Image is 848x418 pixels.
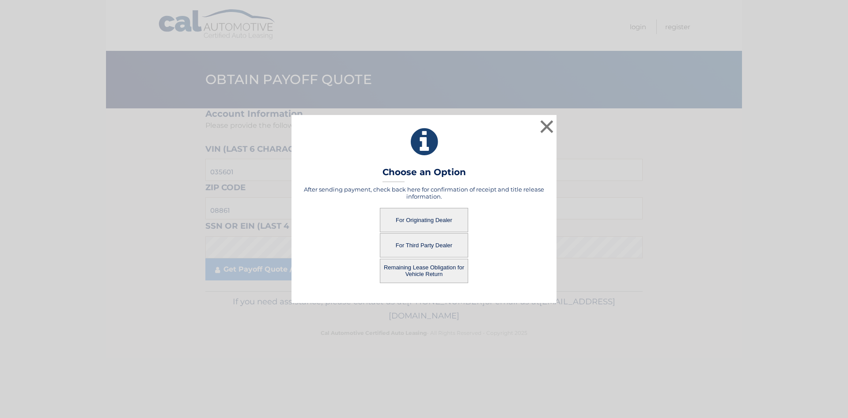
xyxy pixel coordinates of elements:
[538,118,556,135] button: ×
[380,233,468,257] button: For Third Party Dealer
[382,167,466,182] h3: Choose an Option
[303,186,545,200] h5: After sending payment, check back here for confirmation of receipt and title release information.
[380,208,468,232] button: For Originating Dealer
[380,259,468,283] button: Remaining Lease Obligation for Vehicle Return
